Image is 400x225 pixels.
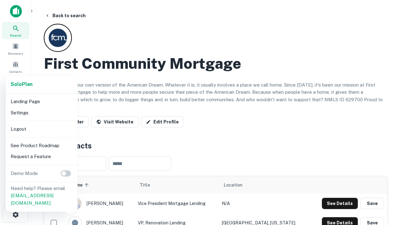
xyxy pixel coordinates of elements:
p: Need help? Please email [11,185,72,207]
li: Logout [8,123,75,135]
li: Landing Page [8,96,75,107]
li: Settings [8,107,75,118]
p: Demo Mode [8,170,40,177]
li: Request a Feature [8,151,75,162]
a: SoloPlan [11,81,32,88]
iframe: Chat Widget [369,155,400,185]
a: [EMAIL_ADDRESS][DOMAIN_NAME] [11,193,53,206]
li: See Product Roadmap [8,140,75,151]
strong: Solo Plan [11,81,32,87]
